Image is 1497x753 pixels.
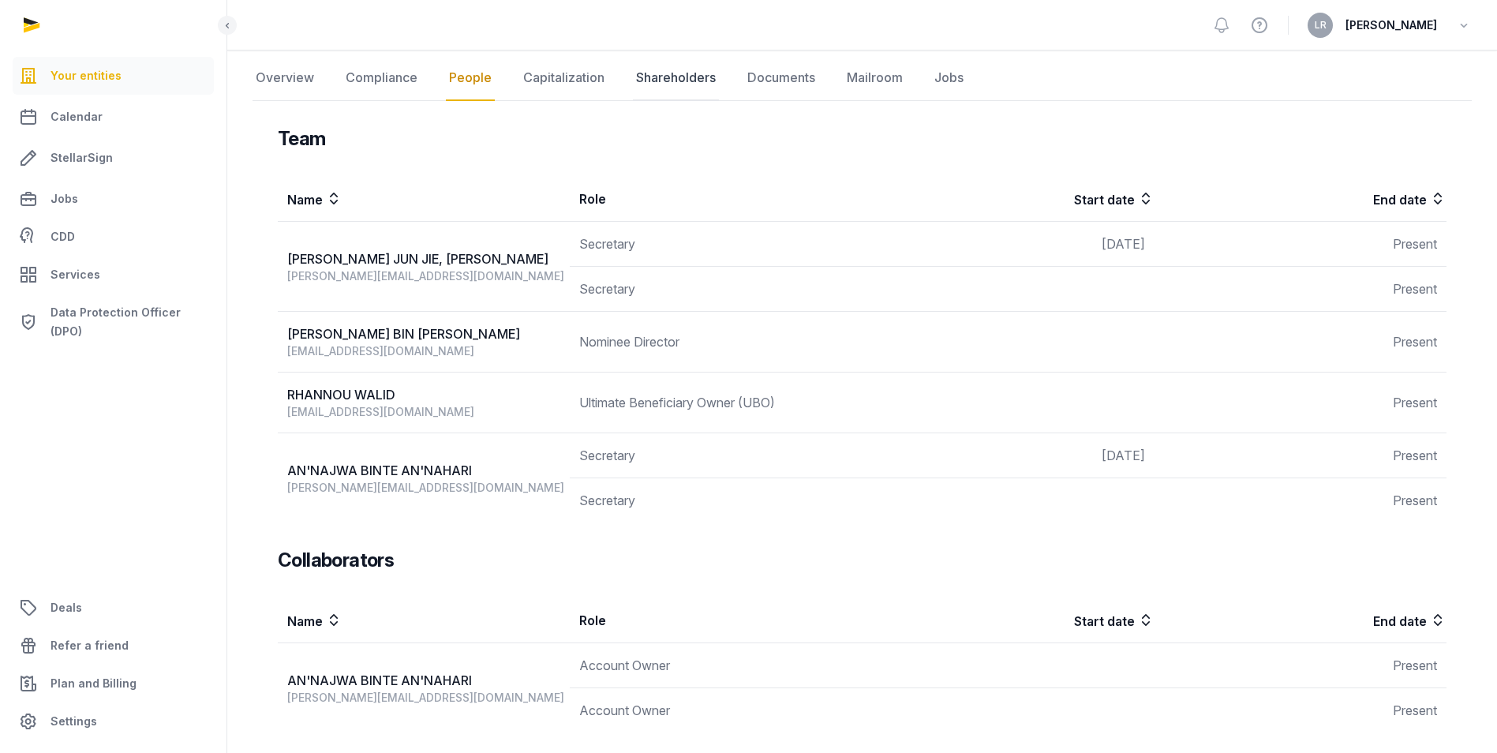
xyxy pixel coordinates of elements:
[1393,236,1437,252] span: Present
[520,55,608,101] a: Capitalization
[13,589,214,627] a: Deals
[51,227,75,246] span: CDD
[278,598,570,643] th: Name
[278,126,326,152] h3: Team
[570,643,862,688] td: Account Owner
[253,55,317,101] a: Overview
[570,222,862,267] td: Secretary
[1393,493,1437,508] span: Present
[13,57,214,95] a: Your entities
[13,98,214,136] a: Calendar
[287,461,569,480] div: AN'NAJWA BINTE AN'NAHARI
[253,55,1472,101] nav: Tabs
[278,177,570,222] th: Name
[1155,177,1446,222] th: End date
[51,265,100,284] span: Services
[1213,570,1497,753] iframe: Chat Widget
[931,55,967,101] a: Jobs
[1155,598,1446,643] th: End date
[863,433,1155,478] td: [DATE]
[570,478,862,523] td: Secretary
[51,66,122,85] span: Your entities
[570,688,862,733] td: Account Owner
[863,598,1155,643] th: Start date
[287,385,569,404] div: RHANNOU WALID
[1393,395,1437,410] span: Present
[51,636,129,655] span: Refer a friend
[342,55,421,101] a: Compliance
[863,177,1155,222] th: Start date
[51,107,103,126] span: Calendar
[13,297,214,347] a: Data Protection Officer (DPO)
[1393,448,1437,463] span: Present
[287,480,569,496] div: [PERSON_NAME][EMAIL_ADDRESS][DOMAIN_NAME]
[287,690,569,706] div: [PERSON_NAME][EMAIL_ADDRESS][DOMAIN_NAME]
[570,312,862,373] td: Nominee Director
[287,268,569,284] div: [PERSON_NAME][EMAIL_ADDRESS][DOMAIN_NAME]
[51,303,208,341] span: Data Protection Officer (DPO)
[51,712,97,731] span: Settings
[13,180,214,218] a: Jobs
[287,404,569,420] div: [EMAIL_ADDRESS][DOMAIN_NAME]
[287,343,569,359] div: [EMAIL_ADDRESS][DOMAIN_NAME]
[844,55,906,101] a: Mailroom
[13,627,214,665] a: Refer a friend
[570,373,862,433] td: Ultimate Beneficiary Owner (UBO)
[1393,281,1437,297] span: Present
[51,674,137,693] span: Plan and Billing
[13,139,214,177] a: StellarSign
[287,249,569,268] div: [PERSON_NAME] JUN JIE, [PERSON_NAME]
[1345,16,1437,35] span: [PERSON_NAME]
[570,433,862,478] td: Secretary
[278,548,394,573] h3: Collaborators
[1315,21,1327,30] span: LR
[1308,13,1333,38] button: LR
[570,177,862,222] th: Role
[13,221,214,253] a: CDD
[570,267,862,312] td: Secretary
[51,148,113,167] span: StellarSign
[446,55,495,101] a: People
[13,665,214,702] a: Plan and Billing
[13,256,214,294] a: Services
[287,671,569,690] div: AN'NAJWA BINTE AN'NAHARI
[633,55,719,101] a: Shareholders
[13,702,214,740] a: Settings
[51,598,82,617] span: Deals
[744,55,818,101] a: Documents
[570,598,862,643] th: Role
[51,189,78,208] span: Jobs
[1393,334,1437,350] span: Present
[287,324,569,343] div: [PERSON_NAME] BIN [PERSON_NAME]
[863,222,1155,267] td: [DATE]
